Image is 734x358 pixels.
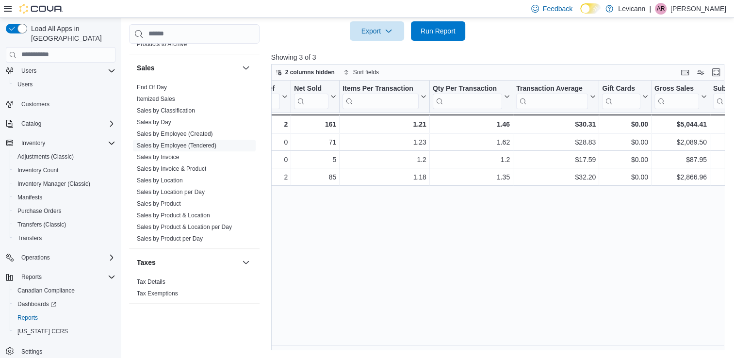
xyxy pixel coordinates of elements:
[343,84,419,109] div: Items Per Transaction
[17,207,62,215] span: Purchase Orders
[129,276,260,303] div: Taxes
[670,3,726,15] p: [PERSON_NAME]
[2,251,119,264] button: Operations
[10,163,119,177] button: Inventory Count
[137,118,171,126] span: Sales by Day
[433,136,510,148] div: 1.62
[343,171,426,183] div: 1.18
[14,298,60,310] a: Dashboards
[17,65,40,77] button: Users
[14,312,115,324] span: Reports
[137,200,181,207] a: Sales by Product
[137,290,178,297] a: Tax Exemptions
[294,171,336,183] div: 85
[137,278,165,286] span: Tax Details
[654,84,707,109] button: Gross Sales
[294,84,336,109] button: Net Sold
[137,130,213,138] span: Sales by Employee (Created)
[137,278,165,285] a: Tax Details
[137,223,232,231] span: Sales by Product & Location per Day
[17,346,46,358] a: Settings
[654,118,707,130] div: $5,044.41
[10,218,119,231] button: Transfers (Classic)
[353,68,379,76] span: Sort fields
[433,84,502,109] div: Qty Per Transaction
[129,81,260,248] div: Sales
[14,298,115,310] span: Dashboards
[2,117,119,130] button: Catalog
[602,136,648,148] div: $0.00
[10,311,119,325] button: Reports
[14,219,115,230] span: Transfers (Classic)
[21,120,41,128] span: Catalog
[14,164,115,176] span: Inventory Count
[294,136,336,148] div: 71
[137,188,205,196] span: Sales by Location per Day
[137,235,203,243] span: Sales by Product per Day
[17,118,115,130] span: Catalog
[21,254,50,261] span: Operations
[14,285,115,296] span: Canadian Compliance
[137,212,210,219] a: Sales by Product & Location
[10,297,119,311] a: Dashboards
[14,151,115,163] span: Adjustments (Classic)
[235,84,280,109] div: Invoices Ref
[14,232,46,244] a: Transfers
[17,252,115,263] span: Operations
[343,118,426,130] div: 1.21
[137,235,203,242] a: Sales by Product per Day
[679,66,691,78] button: Keyboard shortcuts
[343,84,426,109] button: Items Per Transaction
[10,150,119,163] button: Adjustments (Classic)
[516,84,588,93] div: Transaction Average
[14,178,94,190] a: Inventory Manager (Classic)
[294,118,336,130] div: 161
[695,66,706,78] button: Display options
[710,66,722,78] button: Enter fullscreen
[340,66,383,78] button: Sort fields
[602,84,648,109] button: Gift Cards
[433,84,510,109] button: Qty Per Transaction
[2,97,119,111] button: Customers
[17,252,54,263] button: Operations
[17,118,45,130] button: Catalog
[137,258,156,267] h3: Taxes
[14,205,115,217] span: Purchase Orders
[21,273,42,281] span: Reports
[137,130,213,137] a: Sales by Employee (Created)
[17,180,90,188] span: Inventory Manager (Classic)
[21,100,49,108] span: Customers
[137,96,175,102] a: Itemized Sales
[516,84,596,109] button: Transaction Average
[580,3,601,14] input: Dark Mode
[137,224,232,230] a: Sales by Product & Location per Day
[235,154,288,165] div: 0
[14,205,65,217] a: Purchase Orders
[271,52,729,62] p: Showing 3 of 3
[137,83,167,91] span: End Of Day
[21,348,42,356] span: Settings
[350,21,404,41] button: Export
[17,137,49,149] button: Inventory
[516,84,588,109] div: Transaction Average
[137,258,238,267] button: Taxes
[657,3,665,15] span: AR
[21,139,45,147] span: Inventory
[17,98,115,110] span: Customers
[137,165,206,173] span: Sales by Invoice & Product
[137,107,195,114] span: Sales by Classification
[602,154,648,165] div: $0.00
[17,345,115,357] span: Settings
[17,221,66,228] span: Transfers (Classic)
[137,165,206,172] a: Sales by Invoice & Product
[137,177,183,184] a: Sales by Location
[10,191,119,204] button: Manifests
[602,118,648,130] div: $0.00
[14,79,36,90] a: Users
[137,63,155,73] h3: Sales
[2,270,119,284] button: Reports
